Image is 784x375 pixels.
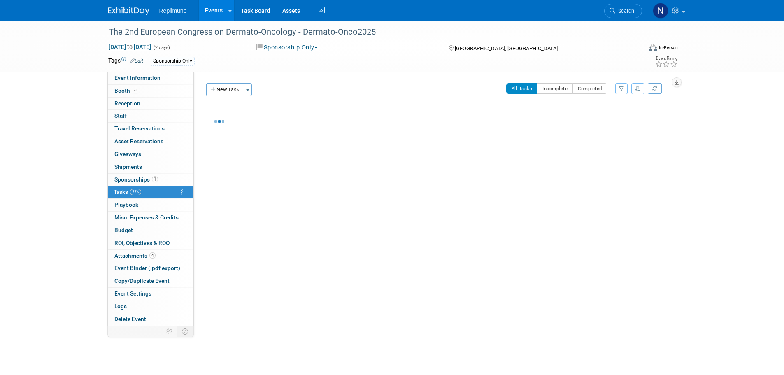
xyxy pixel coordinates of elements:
[177,326,193,337] td: Toggle Event Tabs
[114,151,141,157] span: Giveaways
[214,120,224,123] img: loading...
[108,199,193,211] a: Playbook
[108,275,193,287] a: Copy/Duplicate Event
[114,138,163,144] span: Asset Reservations
[108,161,193,173] a: Shipments
[108,135,193,148] a: Asset Reservations
[108,43,151,51] span: [DATE] [DATE]
[615,8,634,14] span: Search
[114,240,170,246] span: ROI, Objectives & ROO
[108,123,193,135] a: Travel Reservations
[114,176,158,183] span: Sponsorships
[537,83,573,94] button: Incomplete
[108,174,193,186] a: Sponsorships1
[648,83,662,94] a: Refresh
[108,250,193,262] a: Attachments4
[163,326,177,337] td: Personalize Event Tab Strip
[130,189,141,195] span: 33%
[106,25,630,40] div: The 2nd European Congress on Dermato-Oncology - Dermato-Onco2025
[655,56,677,61] div: Event Rating
[108,7,149,15] img: ExhibitDay
[506,83,538,94] button: All Tasks
[114,87,140,94] span: Booth
[114,125,165,132] span: Travel Reservations
[149,252,156,259] span: 4
[572,83,607,94] button: Completed
[108,186,193,198] a: Tasks33%
[653,3,668,19] img: Nicole Schaeffner
[108,85,193,97] a: Booth
[114,112,127,119] span: Staff
[108,300,193,313] a: Logs
[108,148,193,161] a: Giveaways
[114,189,141,195] span: Tasks
[254,43,321,52] button: Sponsorship Only
[114,252,156,259] span: Attachments
[114,201,138,208] span: Playbook
[206,83,244,96] button: New Task
[152,176,158,182] span: 1
[649,44,657,51] img: Format-Inperson.png
[114,214,179,221] span: Misc. Expenses & Credits
[108,56,143,66] td: Tags
[126,44,134,50] span: to
[108,98,193,110] a: Reception
[108,313,193,326] a: Delete Event
[114,290,151,297] span: Event Settings
[134,88,138,93] i: Booth reservation complete
[159,7,187,14] span: Replimune
[114,163,142,170] span: Shipments
[114,265,180,271] span: Event Binder (.pdf export)
[593,43,678,55] div: Event Format
[108,110,193,122] a: Staff
[108,262,193,275] a: Event Binder (.pdf export)
[108,237,193,249] a: ROI, Objectives & ROO
[114,75,161,81] span: Event Information
[114,316,146,322] span: Delete Event
[604,4,642,18] a: Search
[114,227,133,233] span: Budget
[108,224,193,237] a: Budget
[153,45,170,50] span: (2 days)
[108,72,193,84] a: Event Information
[108,288,193,300] a: Event Settings
[114,100,140,107] span: Reception
[658,44,678,51] div: In-Person
[108,212,193,224] a: Misc. Expenses & Credits
[455,45,558,51] span: [GEOGRAPHIC_DATA], [GEOGRAPHIC_DATA]
[151,57,195,65] div: Sponsorship Only
[114,303,127,310] span: Logs
[130,58,143,64] a: Edit
[114,277,170,284] span: Copy/Duplicate Event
